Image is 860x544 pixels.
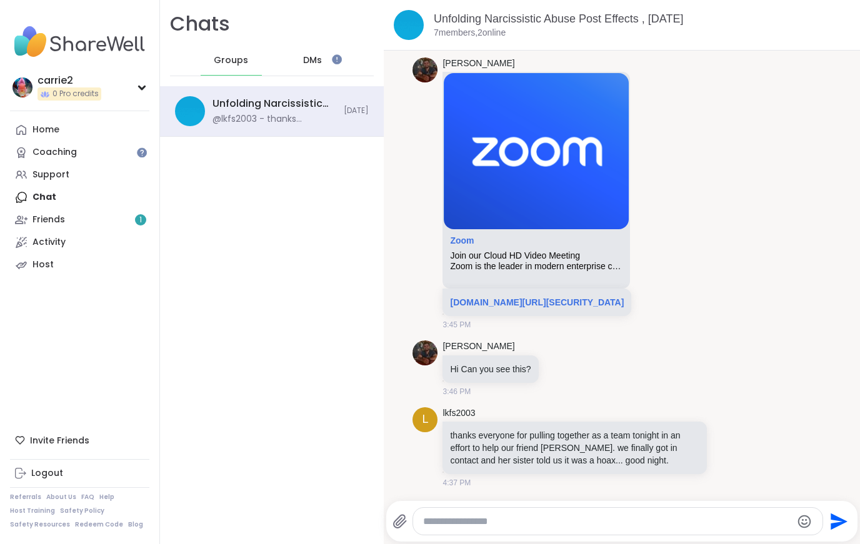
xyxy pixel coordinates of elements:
[99,493,114,502] a: Help
[32,146,77,159] div: Coaching
[10,231,149,254] a: Activity
[32,236,66,249] div: Activity
[10,164,149,186] a: Support
[60,507,104,515] a: Safety Policy
[32,169,69,181] div: Support
[10,119,149,141] a: Home
[170,10,230,38] h1: Chats
[444,73,629,229] img: Join our Cloud HD Video Meeting
[81,493,94,502] a: FAQ
[32,124,59,136] div: Home
[175,96,205,126] img: Unfolding Narcissistic Abuse Post Effects , Oct 05
[823,507,851,535] button: Send
[46,493,76,502] a: About Us
[212,113,336,126] div: @lkfs2003 - thanks everyone for pulling together as a team tonight in an effort to help our frien...
[12,77,32,97] img: carrie2
[10,209,149,231] a: Friends1
[450,235,474,245] a: Attachment
[442,57,514,70] a: [PERSON_NAME]
[31,467,63,480] div: Logout
[52,89,99,99] span: 0 Pro credits
[214,54,248,67] span: Groups
[37,74,101,87] div: carrie2
[797,514,812,529] button: Emoji picker
[450,363,531,375] p: Hi Can you see this?
[442,386,471,397] span: 3:46 PM
[10,429,149,452] div: Invite Friends
[10,507,55,515] a: Host Training
[442,319,471,330] span: 3:45 PM
[137,147,147,157] iframe: Spotlight
[434,12,684,25] a: Unfolding Narcissistic Abuse Post Effects , [DATE]
[450,429,699,467] p: thanks everyone for pulling together as a team tonight in an effort to help our friend [PERSON_NA...
[434,27,506,39] p: 7 members, 2 online
[75,520,123,529] a: Redeem Code
[10,141,149,164] a: Coaching
[10,520,70,529] a: Safety Resources
[442,340,514,353] a: [PERSON_NAME]
[450,297,624,307] a: [DOMAIN_NAME][URL][SECURITY_DATA]
[128,520,143,529] a: Blog
[412,57,437,82] img: https://sharewell-space-live.sfo3.digitaloceanspaces.com/user-generated/04a57169-5ada-4c86-92de-8...
[344,106,369,116] span: [DATE]
[10,20,149,64] img: ShareWell Nav Logo
[332,54,342,64] iframe: Spotlight
[212,97,336,111] div: Unfolding Narcissistic Abuse Post Effects , [DATE]
[139,215,142,225] span: 1
[32,259,54,271] div: Host
[450,261,622,272] div: Zoom is the leader in modern enterprise cloud communications.
[412,340,437,365] img: https://sharewell-space-live.sfo3.digitaloceanspaces.com/user-generated/04a57169-5ada-4c86-92de-8...
[442,477,471,488] span: 4:37 PM
[10,493,41,502] a: Referrals
[10,254,149,276] a: Host
[423,515,792,528] textarea: Type your message
[32,214,65,226] div: Friends
[442,407,475,420] a: lkfs2003
[422,411,428,428] span: l
[10,462,149,485] a: Logout
[450,250,622,261] div: Join our Cloud HD Video Meeting
[303,54,322,67] span: DMs
[394,10,424,40] img: Unfolding Narcissistic Abuse Post Effects , Oct 05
